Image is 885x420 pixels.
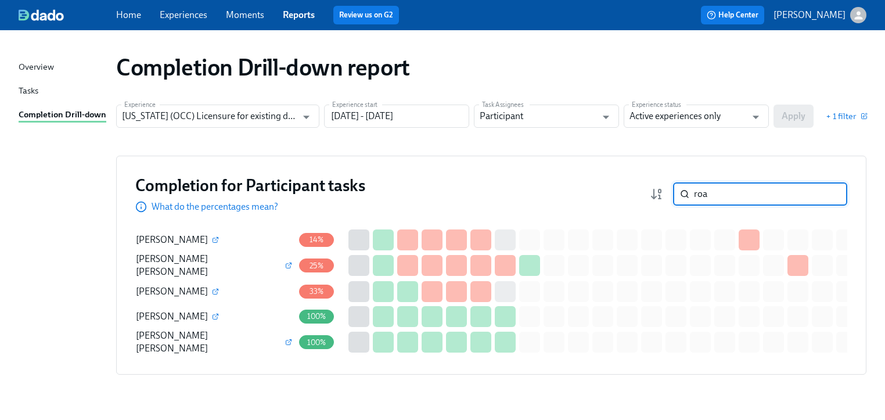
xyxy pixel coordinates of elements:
[597,108,615,126] button: Open
[19,60,107,75] a: Overview
[303,287,331,296] span: 33%
[116,53,410,81] h1: Completion Drill-down report
[136,253,208,277] span: [PERSON_NAME] [PERSON_NAME]
[707,9,758,21] span: Help Center
[136,311,208,322] span: [PERSON_NAME]
[135,175,365,196] h3: Completion for Participant tasks
[136,330,208,354] span: [PERSON_NAME] [PERSON_NAME]
[19,9,116,21] a: dado
[19,108,107,123] a: Completion Drill-down
[19,84,107,99] a: Tasks
[826,110,866,122] button: + 1 filter
[116,9,141,20] a: Home
[300,312,333,321] span: 100%
[152,200,278,213] p: What do the percentages mean?
[19,9,64,21] img: dado
[226,9,264,20] a: Moments
[701,6,764,24] button: Help Center
[339,9,393,21] a: Review us on G2
[774,7,866,23] button: [PERSON_NAME]
[303,261,330,270] span: 25%
[333,6,399,24] button: Review us on G2
[19,108,106,123] div: Completion Drill-down
[303,235,330,244] span: 14%
[774,9,846,21] p: [PERSON_NAME]
[747,108,765,126] button: Open
[283,9,315,20] a: Reports
[694,182,847,206] input: Search by name
[136,286,208,297] span: [PERSON_NAME]
[19,60,54,75] div: Overview
[160,9,207,20] a: Experiences
[297,108,315,126] button: Open
[19,84,38,99] div: Tasks
[300,338,333,347] span: 100%
[136,234,208,245] span: [PERSON_NAME]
